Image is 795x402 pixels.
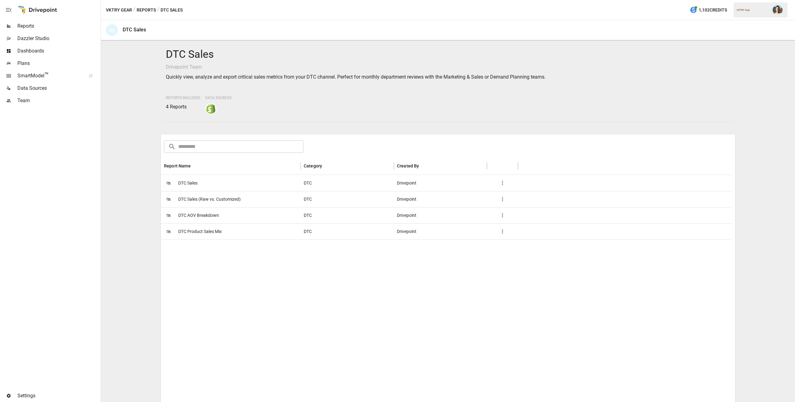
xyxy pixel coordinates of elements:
div: Drivepoint [394,223,487,240]
div: VKTRY Gear [737,9,769,11]
span: 🛍 [164,194,173,204]
span: DTC Sales (Raw vs. Customized) [178,191,241,207]
span: Team [17,97,99,104]
div: 🛍 [106,24,118,36]
span: 🛍 [164,211,173,220]
button: VKTRY Gear [106,6,132,14]
div: Created By [397,163,419,168]
h4: DTC Sales [166,48,730,61]
span: Data Sources [17,85,99,92]
div: / [133,6,135,14]
span: Dazzler Studio [17,35,99,42]
span: 🛍 [164,227,173,236]
span: DTC Sales [178,175,198,191]
button: Sort [420,162,429,170]
button: Sort [191,162,200,170]
div: Category [304,163,322,168]
div: DTC [301,191,394,207]
span: 🛍 [164,178,173,188]
span: Plans [17,60,99,67]
p: Drivepoint Team [166,63,730,71]
p: 4 Reports [166,103,200,111]
span: DTC Product Sales Mix [178,224,222,240]
p: Quickly view, analyze and export critical sales metrics from your DTC channel. Perfect for monthl... [166,73,730,81]
span: Settings [17,392,99,400]
span: Reports Included [166,96,200,100]
div: DTC [301,175,394,191]
span: Dashboards [17,47,99,55]
span: SmartModel [17,72,82,80]
span: Reports [17,22,99,30]
button: Sort [323,162,331,170]
div: Report Name [164,163,191,168]
div: DTC [301,223,394,240]
button: 1,102Credits [687,4,729,16]
div: Drivepoint [394,191,487,207]
span: DTC AOV Breakdown [178,208,219,223]
img: shopify [206,104,216,114]
span: Data Sources [205,96,232,100]
button: Reports [137,6,156,14]
span: ™ [44,71,49,79]
div: DTC Sales [123,27,146,33]
div: DTC [301,207,394,223]
div: / [157,6,159,14]
div: Drivepoint [394,175,487,191]
span: 1,102 Credits [699,6,727,14]
div: Drivepoint [394,207,487,223]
